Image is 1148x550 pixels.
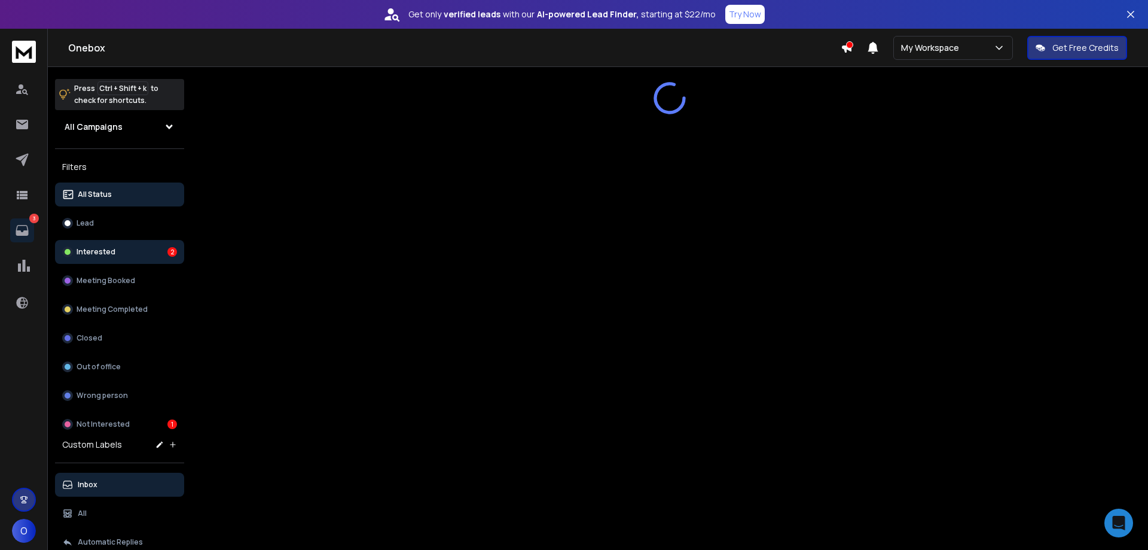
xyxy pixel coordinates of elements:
[68,41,841,55] h1: Onebox
[78,509,87,518] p: All
[12,519,36,543] button: O
[29,214,39,223] p: 3
[55,384,184,408] button: Wrong person
[77,305,148,314] p: Meeting Completed
[55,355,184,379] button: Out of office
[167,420,177,429] div: 1
[77,391,128,400] p: Wrong person
[55,159,184,175] h3: Filters
[78,190,112,199] p: All Status
[408,8,716,20] p: Get only with our starting at $22/mo
[55,297,184,321] button: Meeting Completed
[78,537,143,547] p: Automatic Replies
[729,8,761,20] p: Try Now
[78,480,97,490] p: Inbox
[74,83,158,107] p: Press to check for shortcuts.
[55,211,184,235] button: Lead
[55,473,184,497] button: Inbox
[1104,509,1133,537] div: Open Intercom Messenger
[55,269,184,293] button: Meeting Booked
[1027,36,1127,60] button: Get Free Credits
[77,362,121,372] p: Out of office
[55,240,184,264] button: Interested2
[12,41,36,63] img: logo
[77,218,94,228] p: Lead
[444,8,500,20] strong: verified leads
[1052,42,1119,54] p: Get Free Credits
[725,5,765,24] button: Try Now
[97,81,148,95] span: Ctrl + Shift + k
[55,183,184,206] button: All Status
[901,42,964,54] p: My Workspace
[77,247,115,257] p: Interested
[55,115,184,139] button: All Campaigns
[55,412,184,436] button: Not Interested1
[10,218,34,242] a: 3
[62,439,122,451] h3: Custom Labels
[167,247,177,257] div: 2
[77,420,130,429] p: Not Interested
[77,333,102,343] p: Closed
[65,121,123,133] h1: All Campaigns
[55,326,184,350] button: Closed
[77,276,135,285] p: Meeting Booked
[55,502,184,525] button: All
[537,8,639,20] strong: AI-powered Lead Finder,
